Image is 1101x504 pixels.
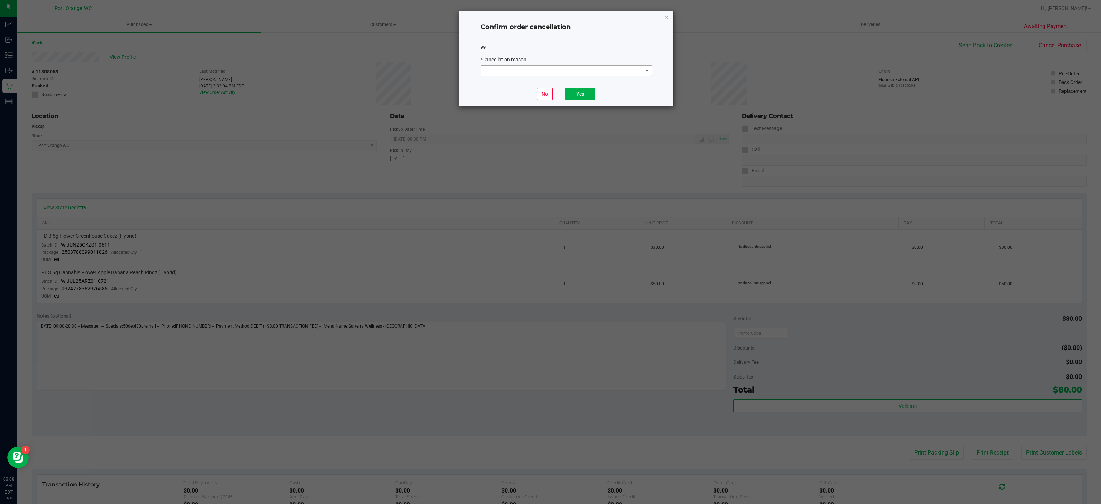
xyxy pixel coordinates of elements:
h4: Confirm order cancellation [481,23,652,32]
button: Yes [565,88,595,100]
iframe: Resource center unread badge [21,446,30,454]
iframe: Resource center [7,447,29,468]
span: Cancellation reason [482,57,526,62]
button: No [537,88,553,100]
button: Close [664,13,669,22]
span: 99 [481,44,486,50]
